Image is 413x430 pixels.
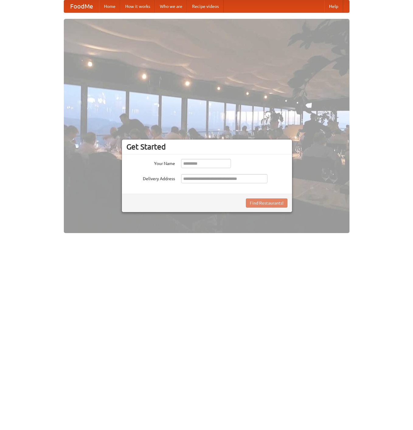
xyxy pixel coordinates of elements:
[99,0,120,12] a: Home
[64,0,99,12] a: FoodMe
[246,198,287,208] button: Find Restaurants!
[120,0,155,12] a: How it works
[187,0,224,12] a: Recipe videos
[126,159,175,167] label: Your Name
[155,0,187,12] a: Who we are
[324,0,343,12] a: Help
[126,174,175,182] label: Delivery Address
[126,142,287,151] h3: Get Started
